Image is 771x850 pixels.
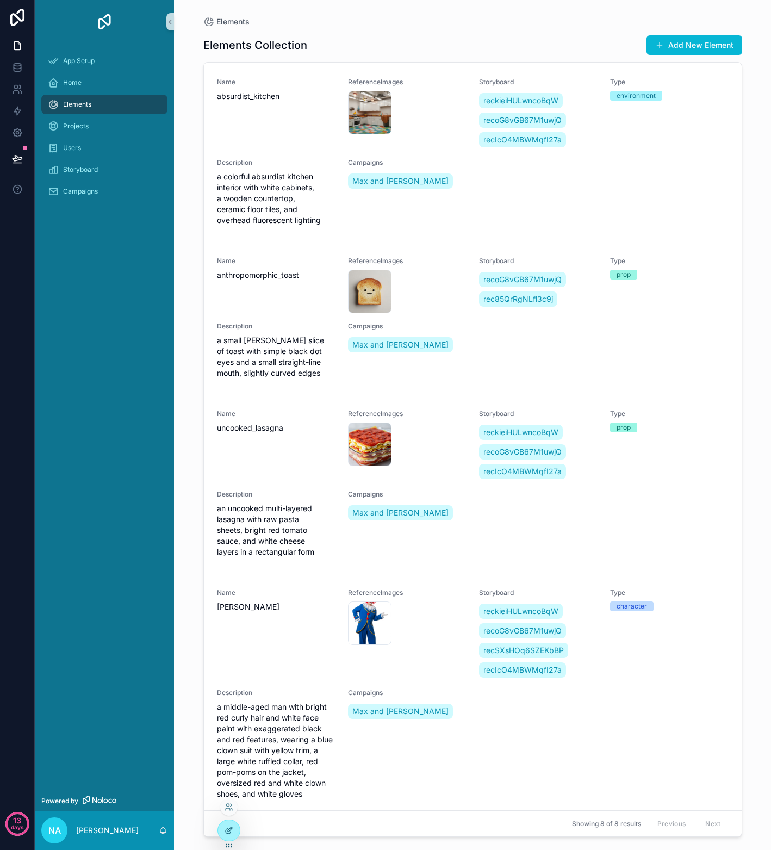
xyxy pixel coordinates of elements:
span: Projects [63,122,89,131]
span: Description [217,688,335,697]
span: reckieiHULwncoBqW [483,427,558,438]
span: Type [610,410,728,418]
span: Name [217,257,335,265]
span: App Setup [63,57,95,65]
a: reckieiHULwncoBqW [479,93,563,108]
span: [PERSON_NAME] [217,601,335,612]
span: Max and [PERSON_NAME] [352,706,449,717]
span: Campaigns [348,322,466,331]
a: Name[PERSON_NAME]ReferenceImagesStoryboardreckieiHULwncoBqWrecoG8vGB67M1uwjQrecSXsHOq6SZEKbBPrecI... [204,573,742,815]
span: Users [63,144,81,152]
a: Elements [41,95,167,114]
span: Storyboard [479,410,597,418]
a: recIcO4MBWMqfI27a [479,132,566,147]
a: Elements [203,16,250,27]
span: Elements [216,16,250,27]
span: rec85QrRgNLfl3c9j [483,294,553,305]
div: character [617,601,647,611]
span: Name [217,588,335,597]
a: Max and [PERSON_NAME] [348,337,453,352]
span: a middle-aged man with bright red curly hair and white face paint with exaggerated black and red ... [217,702,335,799]
span: recIcO4MBWMqfI27a [483,466,562,477]
span: Campaigns [348,490,466,499]
a: Nameuncooked_lasagnaReferenceImagesStoryboardreckieiHULwncoBqWrecoG8vGB67M1uwjQrecIcO4MBWMqfI27aT... [204,394,742,573]
span: Description [217,322,335,331]
a: recoG8vGB67M1uwjQ [479,623,566,638]
span: Name [217,410,335,418]
span: Elements [63,100,91,109]
span: ReferenceImages [348,257,466,265]
h1: Elements Collection [203,38,307,53]
span: anthropomorphic_toast [217,270,335,281]
span: recSXsHOq6SZEKbBP [483,645,564,656]
span: absurdist_kitchen [217,91,335,102]
span: ReferenceImages [348,588,466,597]
a: Nameabsurdist_kitchenReferenceImagesStoryboardreckieiHULwncoBqWrecoG8vGB67M1uwjQrecIcO4MBWMqfI27a... [204,63,742,241]
span: Campaigns [63,187,98,196]
span: Campaigns [348,688,466,697]
a: Campaigns [41,182,167,201]
a: reckieiHULwncoBqW [479,425,563,440]
span: recIcO4MBWMqfI27a [483,134,562,145]
span: Type [610,78,728,86]
a: Powered by [35,791,174,811]
div: scrollable content [35,44,174,215]
p: days [11,820,24,835]
div: environment [617,91,656,101]
a: reckieiHULwncoBqW [479,604,563,619]
span: Campaigns [348,158,466,167]
span: reckieiHULwncoBqW [483,606,558,617]
a: Users [41,138,167,158]
a: recoG8vGB67M1uwjQ [479,113,566,128]
a: App Setup [41,51,167,71]
span: recIcO4MBWMqfI27a [483,665,562,675]
span: Storyboard [479,78,597,86]
span: Storyboard [63,165,98,174]
a: Max and [PERSON_NAME] [348,704,453,719]
span: Storyboard [479,588,597,597]
span: Type [610,588,728,597]
span: NA [48,824,61,837]
div: prop [617,270,631,280]
div: prop [617,423,631,432]
a: recoG8vGB67M1uwjQ [479,444,566,460]
span: uncooked_lasagna [217,423,335,433]
a: recSXsHOq6SZEKbBP [479,643,568,658]
span: recoG8vGB67M1uwjQ [483,274,562,285]
span: Powered by [41,797,78,805]
a: Max and [PERSON_NAME] [348,173,453,189]
a: rec85QrRgNLfl3c9j [479,291,557,307]
span: Max and [PERSON_NAME] [352,507,449,518]
a: recIcO4MBWMqfI27a [479,464,566,479]
span: an uncooked multi-layered lasagna with raw pasta sheets, bright red tomato sauce, and white chees... [217,503,335,557]
span: recoG8vGB67M1uwjQ [483,115,562,126]
span: recoG8vGB67M1uwjQ [483,625,562,636]
span: recoG8vGB67M1uwjQ [483,446,562,457]
span: Description [217,158,335,167]
a: Nameanthropomorphic_toastReferenceImagesStoryboardrecoG8vGB67M1uwjQrec85QrRgNLfl3c9jTypepropDescr... [204,241,742,394]
a: Projects [41,116,167,136]
a: Max and [PERSON_NAME] [348,505,453,520]
a: recoG8vGB67M1uwjQ [479,272,566,287]
p: 13 [13,815,21,826]
span: Max and [PERSON_NAME] [352,339,449,350]
button: Add New Element [646,35,742,55]
span: Max and [PERSON_NAME] [352,176,449,187]
span: Home [63,78,82,87]
a: Storyboard [41,160,167,179]
span: a colorful absurdist kitchen interior with white cabinets, a wooden countertop, ceramic floor til... [217,171,335,226]
span: a small [PERSON_NAME] slice of toast with simple black dot eyes and a small straight-line mouth, ... [217,335,335,379]
span: Description [217,490,335,499]
span: Storyboard [479,257,597,265]
img: App logo [96,13,113,30]
span: Type [610,257,728,265]
span: Name [217,78,335,86]
a: recIcO4MBWMqfI27a [479,662,566,678]
span: ReferenceImages [348,78,466,86]
span: ReferenceImages [348,410,466,418]
a: Home [41,73,167,92]
p: [PERSON_NAME] [76,825,139,836]
span: Showing 8 of 8 results [572,820,641,828]
span: reckieiHULwncoBqW [483,95,558,106]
